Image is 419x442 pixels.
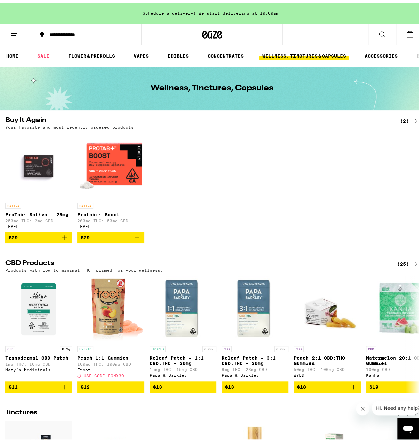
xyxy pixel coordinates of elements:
button: Add to bag [77,379,144,390]
p: SATIVA [77,200,93,206]
p: Protab+: Boost [77,209,144,215]
span: $11 [9,382,18,387]
a: SALE [34,49,53,57]
p: 15mg THC: 15mg CBD [150,365,216,369]
img: WYLD - Peach 2:1 CBD:THC Gummies [294,273,361,340]
a: Open page for Peach 2:1 CBD:THC Gummies from WYLD [294,273,361,379]
a: ACCESSORIES [361,49,401,57]
button: Add to bag [5,379,72,390]
span: $19 [369,382,378,387]
a: Open page for ProTab: Sativa - 25mg from LEVEL [5,130,72,229]
iframe: Close message [356,399,369,413]
a: CONCENTRATES [204,49,247,57]
p: HYBRID [77,343,93,349]
img: Papa & Barkley - Releaf Patch - 3:1 CBD:THC - 30mg [222,273,288,340]
div: LEVEL [77,222,144,226]
button: Add to bag [5,229,72,241]
button: Add to bag [222,379,288,390]
img: Mary's Medicinals - Transdermal CBD Patch [5,273,72,340]
p: 8mg THC: 23mg CBD [222,365,288,369]
p: Transdermal CBD Patch [5,353,72,358]
p: CBD [5,343,15,349]
a: Open page for Releaf Patch - 1:1 CBD:THC - 30mg from Papa & Barkley [150,273,216,379]
p: Peach 2:1 CBD:THC Gummies [294,353,361,363]
div: Papa & Barkley [150,370,216,375]
a: HOME [3,49,22,57]
img: LEVEL - Protab+: Boost [77,130,144,197]
p: SATIVA [5,200,21,206]
div: LEVEL [5,222,72,226]
div: Mary's Medicinals [5,365,72,369]
span: $13 [153,382,162,387]
p: 0.03g [274,343,288,349]
span: Hi. Need any help? [4,5,48,10]
button: Add to bag [77,229,144,241]
img: LEVEL - ProTab: Sativa - 25mg [5,130,72,197]
h2: Tinctures [5,407,386,415]
p: 100mg THC: 100mg CBD [77,359,144,364]
p: CBD [294,343,304,349]
a: Open page for Peach 1:1 Gummies from Froot [77,273,144,379]
iframe: Message from company [372,398,419,413]
p: CBD [366,343,376,349]
a: (25) [397,257,419,265]
p: 0.2g [60,343,72,349]
h2: CBD Products [5,257,386,265]
a: Open page for Protab+: Boost from LEVEL [77,130,144,229]
p: Releaf Patch - 3:1 CBD:THC - 30mg [222,353,288,363]
p: Products with low to minimal THC, primed for your wellness. [5,265,163,270]
a: FLOWER & PREROLLS [65,49,118,57]
button: Add to bag [150,379,216,390]
a: EDIBLES [164,49,192,57]
span: $29 [9,232,18,238]
span: $12 [81,382,90,387]
p: HYBRID [150,343,166,349]
span: USE CODE EQNX30 [84,371,124,375]
p: CBD [222,343,232,349]
a: Open page for Transdermal CBD Patch from Mary's Medicinals [5,273,72,379]
img: Papa & Barkley - Releaf Patch - 1:1 CBD:THC - 30mg [150,273,216,340]
button: Add to bag [294,379,361,390]
span: $18 [297,382,306,387]
p: Peach 1:1 Gummies [77,353,144,358]
div: Froot [77,365,144,369]
a: VAPES [130,49,152,57]
a: WELLNESS, TINCTURES & CAPSULES [259,49,349,57]
iframe: Button to launch messaging window [397,415,419,437]
span: $13 [225,382,234,387]
p: 250mg THC: 2mg CBD [5,216,72,220]
span: $29 [81,232,90,238]
img: Froot - Peach 1:1 Gummies [77,273,144,340]
p: 0.03g [202,343,216,349]
a: Open page for Releaf Patch - 3:1 CBD:THC - 30mg from Papa & Barkley [222,273,288,379]
p: 200mg THC: 50mg CBD [77,216,144,220]
div: WYLD [294,370,361,375]
a: (2) [400,114,419,122]
div: Papa & Barkley [222,370,288,375]
p: ProTab: Sativa - 25mg [5,209,72,215]
p: Releaf Patch - 1:1 CBD:THC - 30mg [150,353,216,363]
p: 50mg THC: 100mg CBD [294,365,361,369]
h2: Buy It Again [5,114,386,122]
p: Your favorite and most recently ordered products. [5,122,136,127]
p: 1mg THC: 10mg CBD [5,359,72,364]
h1: Wellness, Tinctures, Capsules [151,82,273,90]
